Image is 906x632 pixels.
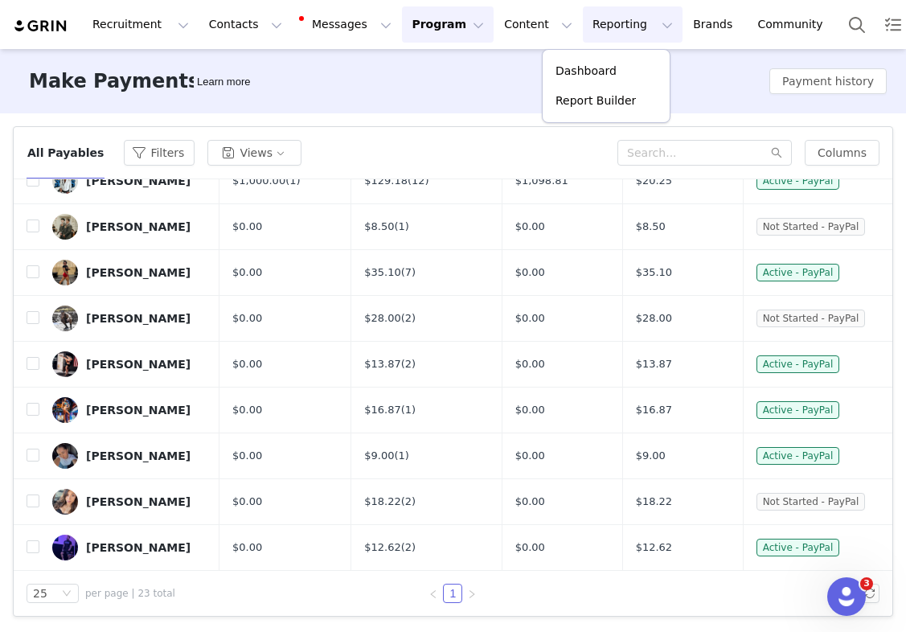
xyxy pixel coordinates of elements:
a: (2) [401,541,416,553]
div: $28.00 [364,310,488,326]
div: $0.00 [232,356,338,372]
div: [PERSON_NAME] [86,312,191,325]
button: Views [207,140,301,166]
div: $0.00 [515,402,609,418]
div: [PERSON_NAME] [86,174,191,187]
span: $28.00 [636,310,673,326]
div: $0.00 [515,356,609,372]
div: [PERSON_NAME] [86,495,191,508]
span: Active - PayPal [756,172,840,190]
a: (1) [401,404,416,416]
div: $18.22 [364,494,488,510]
div: $35.10 [364,265,488,281]
li: Next Page [462,584,482,603]
img: 27adea46-1546-44cf-b012-5ef52d68e359.jpg [52,306,78,331]
a: (1) [285,174,300,187]
span: $20.25 [636,173,673,189]
button: Filters [124,140,195,166]
span: Not Started - PayPal [756,310,866,327]
span: $35.10 [636,265,673,281]
img: 3a159c1c-a90c-4a50-a091-8908d7add99a.jpg [52,214,78,240]
div: $8.50 [364,219,488,235]
button: Reporting [583,6,683,43]
div: 25 [33,585,47,602]
div: $0.00 [515,448,609,464]
i: icon: down [62,589,72,600]
div: $13.87 [364,356,488,372]
div: $0.00 [232,219,338,235]
span: Not Started - PayPal [756,493,866,511]
a: (7) [401,266,416,278]
div: $12.62 [364,540,488,556]
span: Active - PayPal [756,401,840,419]
a: [PERSON_NAME] [52,260,207,285]
div: [PERSON_NAME] [86,358,191,371]
a: (1) [394,449,408,462]
div: $0.00 [232,402,338,418]
div: Tooltip anchor [194,74,253,90]
p: Dashboard [555,63,617,80]
span: $16.87 [636,402,673,418]
a: [PERSON_NAME] [52,168,207,194]
span: 3 [860,577,873,590]
span: Active - PayPal [756,447,840,465]
div: $1,098.81 [515,173,609,189]
button: Payment history [769,68,887,94]
div: $0.00 [515,265,609,281]
div: [PERSON_NAME] [86,449,191,462]
span: Active - PayPal [756,539,840,556]
span: $8.50 [636,219,666,235]
button: Messages [293,6,401,43]
span: $13.87 [636,356,673,372]
div: $0.00 [232,448,338,464]
div: $0.00 [515,310,609,326]
a: [PERSON_NAME] [52,214,207,240]
div: $0.00 [515,494,609,510]
span: $9.00 [636,448,666,464]
div: $0.00 [232,540,338,556]
button: Content [494,6,582,43]
li: 1 [443,584,462,603]
h3: Make Payments [29,67,199,96]
img: 368cda40-2738-4f60-a784-321f6eb76436.jpg [52,489,78,515]
button: All Payables [27,140,105,166]
div: $9.00 [364,448,488,464]
div: $1,000.00 [232,173,338,189]
span: Not Started - PayPal [756,218,866,236]
a: grin logo [13,18,69,34]
div: $16.87 [364,402,488,418]
span: Active - PayPal [756,355,840,373]
a: [PERSON_NAME] [52,351,207,377]
div: [PERSON_NAME] [86,541,191,554]
span: $12.62 [636,540,673,556]
li: Previous Page [424,584,443,603]
span: per page | 23 total [85,586,175,601]
img: 0d5f5b64-64e5-4c98-8f2c-8a4b37d9d53e.jpg [52,443,78,469]
a: [PERSON_NAME] [52,535,207,560]
a: Brands [683,6,747,43]
i: icon: search [771,147,782,158]
div: $0.00 [232,494,338,510]
button: Recruitment [83,6,199,43]
a: Community [748,6,840,43]
a: (1) [394,220,408,232]
div: $0.00 [515,540,609,556]
div: $0.00 [515,219,609,235]
img: 8a29e64d-574f-463f-b573-b093c32f17c6.jpg [52,397,78,423]
img: de6786a0-ec29-4c32-b27a-5540ef3d18e8.jpg [52,351,78,377]
i: icon: right [467,589,477,599]
a: (2) [401,358,416,370]
p: Report Builder [555,92,636,109]
a: [PERSON_NAME] [52,489,207,515]
button: Search [839,6,875,43]
a: [PERSON_NAME] [52,443,207,469]
div: [PERSON_NAME] [86,266,191,279]
div: $129.18 [364,173,488,189]
a: (2) [401,495,416,507]
div: $0.00 [232,310,338,326]
a: 1 [444,585,461,602]
div: [PERSON_NAME] [86,404,191,417]
button: Contacts [199,6,292,43]
button: Columns [805,140,879,166]
input: Search... [617,140,792,166]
